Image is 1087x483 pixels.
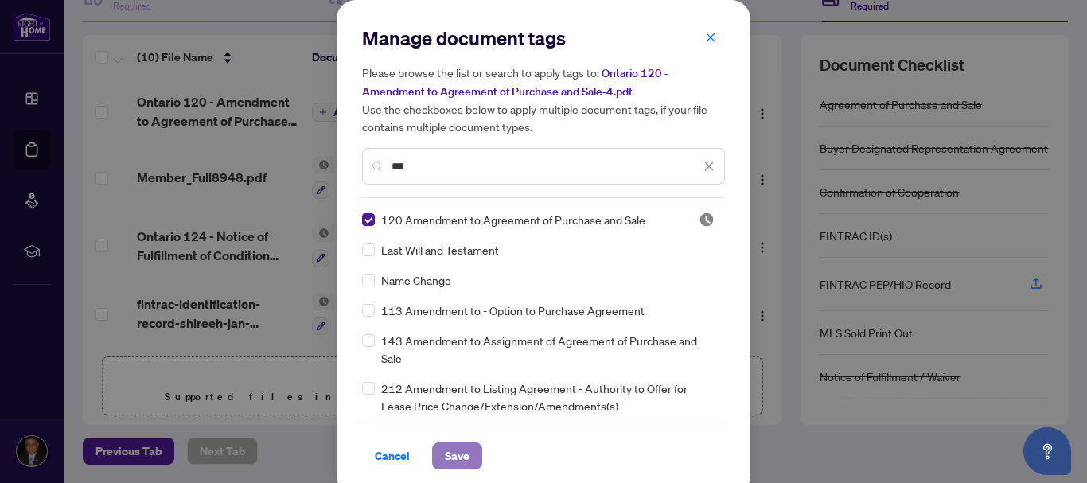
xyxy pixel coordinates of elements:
[705,32,716,43] span: close
[381,271,451,289] span: Name Change
[699,212,715,228] img: status
[381,241,499,259] span: Last Will and Testament
[699,212,715,228] span: Pending Review
[362,64,725,135] h5: Please browse the list or search to apply tags to: Use the checkboxes below to apply multiple doc...
[1023,427,1071,475] button: Open asap
[445,443,469,469] span: Save
[375,443,410,469] span: Cancel
[381,302,645,319] span: 113 Amendment to - Option to Purchase Agreement
[381,380,715,415] span: 212 Amendment to Listing Agreement - Authority to Offer for Lease Price Change/Extension/Amendmen...
[381,211,645,228] span: 120 Amendment to Agreement of Purchase and Sale
[432,442,482,469] button: Save
[362,25,725,51] h2: Manage document tags
[703,161,715,172] span: close
[362,442,423,469] button: Cancel
[381,332,715,367] span: 143 Amendment to Assignment of Agreement of Purchase and Sale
